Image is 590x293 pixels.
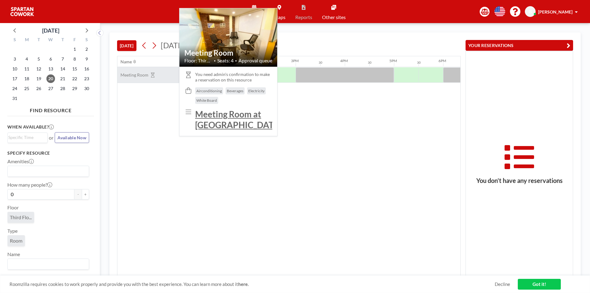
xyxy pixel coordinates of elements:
span: Thursday, August 28, 2025 [58,84,67,93]
span: Friday, August 15, 2025 [70,65,79,73]
button: + [82,189,89,200]
div: 3PM [291,58,299,63]
div: T [33,36,45,44]
div: S [81,36,92,44]
span: Monday, August 18, 2025 [22,74,31,83]
div: 30 [319,61,322,65]
span: Monday, August 25, 2025 [22,84,31,93]
h2: Meeting Room [184,48,272,57]
div: 6PM [439,58,446,63]
span: Meeting Room [117,72,148,78]
span: [PERSON_NAME] [538,9,572,14]
div: F [69,36,81,44]
span: • [235,59,237,63]
span: Beverages [227,89,243,93]
span: Wednesday, August 6, 2025 [46,55,55,63]
button: [DATE] [117,40,136,51]
img: resource-image [179,1,277,74]
button: YOUR RESERVATIONS [466,40,573,51]
div: T [57,36,69,44]
label: Amenities [7,158,34,164]
div: Search for option [8,166,89,176]
span: Reports [295,15,312,20]
span: Monday, August 11, 2025 [22,65,31,73]
span: Tuesday, August 26, 2025 [34,84,43,93]
span: IS [529,9,532,14]
div: 30 [417,61,421,65]
span: Friday, August 8, 2025 [70,55,79,63]
label: How many people? [7,182,52,188]
span: Saturday, August 2, 2025 [82,45,91,53]
label: Name [7,251,20,257]
span: [DATE] [161,41,185,50]
span: Sunday, August 10, 2025 [10,65,19,73]
input: Search for option [8,167,85,175]
input: Search for option [8,260,85,268]
span: Saturday, August 23, 2025 [82,74,91,83]
span: You need admin's confirmation to make a reservation on this resource [195,72,272,82]
span: Electricity [248,89,265,93]
span: Third Flo... [10,214,32,220]
span: Sunday, August 17, 2025 [10,74,19,83]
button: Available Now [55,132,89,143]
div: 30 [368,61,372,65]
span: White Board [196,98,217,103]
span: Wednesday, August 20, 2025 [46,74,55,83]
label: Type [7,228,18,234]
span: Saturday, August 16, 2025 [82,65,91,73]
span: Maps [273,15,285,20]
span: Thursday, August 21, 2025 [58,74,67,83]
span: • [214,59,216,63]
div: Search for option [8,259,89,269]
span: Sunday, August 24, 2025 [10,84,19,93]
h3: You don’t have any reservations [466,177,573,184]
span: Friday, August 1, 2025 [70,45,79,53]
span: Wednesday, August 27, 2025 [46,84,55,93]
span: Roomzilla requires cookies to work properly and provide you with the best experience. You can lea... [10,281,495,287]
span: Room [10,238,22,244]
div: W [45,36,57,44]
span: Floor: Third Flo... [184,57,212,64]
span: or [49,135,53,141]
div: Search for option [8,133,47,142]
input: Search for option [8,134,44,141]
span: Monday, August 4, 2025 [22,55,31,63]
u: Meeting Room at [GEOGRAPHIC_DATA] Cowork [195,109,282,141]
div: 4PM [340,58,348,63]
div: 5PM [389,58,397,63]
span: Other sites [322,15,346,20]
h4: FIND RESOURCE [7,105,94,113]
div: [DATE] [42,26,59,35]
label: Floor [7,204,19,211]
span: Wednesday, August 13, 2025 [46,65,55,73]
span: Tuesday, August 12, 2025 [34,65,43,73]
a: Got it! [518,279,561,290]
span: Saturday, August 9, 2025 [82,55,91,63]
span: Seats: 4 [217,57,234,64]
div: Name [120,59,132,65]
div: S [9,36,21,44]
img: organization-logo [10,6,34,18]
div: M [21,36,33,44]
span: Tuesday, August 5, 2025 [34,55,43,63]
span: Airconditioning [196,89,222,93]
button: - [74,189,82,200]
span: Friday, August 22, 2025 [70,74,79,83]
span: Sunday, August 3, 2025 [10,55,19,63]
span: Friday, August 29, 2025 [70,84,79,93]
span: Saturday, August 30, 2025 [82,84,91,93]
span: Thursday, August 14, 2025 [58,65,67,73]
span: Sunday, August 31, 2025 [10,94,19,103]
a: Decline [495,281,510,287]
span: Tuesday, August 19, 2025 [34,74,43,83]
span: Approval queue [238,57,272,64]
span: Thursday, August 7, 2025 [58,55,67,63]
h3: Specify resource [7,150,89,156]
span: Available Now [57,135,86,140]
a: here. [238,281,249,287]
